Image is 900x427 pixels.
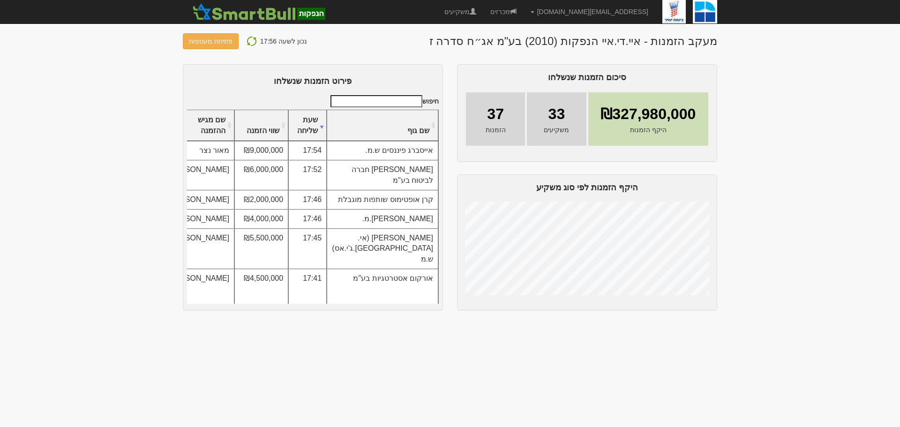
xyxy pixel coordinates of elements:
[288,190,327,210] td: 17:46
[330,95,422,107] input: חיפוש
[548,73,626,82] span: סיכום הזמנות שנשלחו
[327,269,438,320] td: אורקום אסטרטגיות בע"מ
[234,160,288,190] td: ₪6,000,000
[162,160,234,190] td: [PERSON_NAME]
[327,160,438,190] td: [PERSON_NAME] חברה לביטוח בע"מ
[162,229,234,270] td: [PERSON_NAME]
[234,141,288,160] td: ₪9,000,000
[288,160,327,190] td: 17:52
[544,125,569,135] span: משקיעים
[288,110,327,142] th: שעת שליחה : activate to sort column ascending
[260,35,307,47] p: נכון לשעה 17:56
[288,269,327,320] td: 17:41
[162,110,234,142] th: שם מגיש ההזמנה : activate to sort column ascending
[429,35,717,47] h1: מעקב הזמנות - איי.די.איי הנפקות (2010) בע"מ אג״ח סדרה ז
[234,190,288,210] td: ₪2,000,000
[162,269,234,320] td: [PERSON_NAME]
[234,110,288,142] th: שווי הזמנה : activate to sort column ascending
[536,183,638,192] span: היקף הזמנות לפי סוג משקיע
[246,36,257,47] img: refresh-icon.png
[162,210,234,229] td: [PERSON_NAME]
[327,95,439,107] label: חיפוש
[630,125,667,135] span: היקף הזמנות
[600,104,696,125] span: ₪327,980,000
[234,210,288,229] td: ₪4,000,000
[288,210,327,229] td: 17:46
[327,229,438,270] td: [PERSON_NAME] (אי.[GEOGRAPHIC_DATA].ג'י.אס) ש.מ
[234,229,288,270] td: ₪5,500,000
[327,141,438,160] td: אייסברג פיננסים ש.מ.
[486,125,506,135] span: הזמנות
[162,190,234,210] td: [PERSON_NAME]
[327,190,438,210] td: קרן אופטימוס שותפות מוגבלת
[487,104,504,125] span: 37
[288,141,327,160] td: 17:54
[234,269,288,320] td: ₪4,500,000
[327,110,438,142] th: שם גוף : activate to sort column ascending
[274,76,352,86] span: פירוט הזמנות שנשלחו
[162,141,234,160] td: מאור נצר
[190,2,328,21] img: SmartBull Logo
[183,33,239,49] button: פתיחת מעטפות
[548,104,565,125] span: 33
[327,210,438,229] td: [PERSON_NAME].מ.
[288,229,327,270] td: 17:45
